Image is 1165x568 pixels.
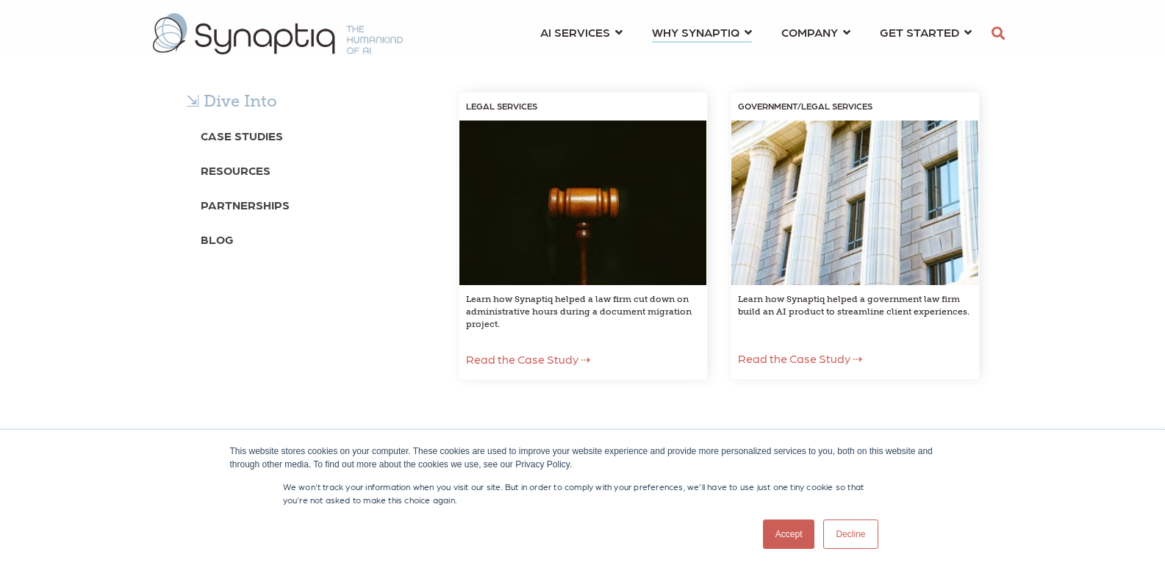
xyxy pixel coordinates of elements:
nav: menu [526,7,986,60]
span: GET STARTED [880,22,959,42]
span: COMPANY [781,22,838,42]
a: COMPANY [781,18,850,46]
a: Decline [823,520,878,549]
div: This website stores cookies on your computer. These cookies are used to improve your website expe... [230,445,936,471]
a: AI SERVICES [540,18,623,46]
img: synaptiq logo-2 [153,13,403,54]
a: GET STARTED [880,18,972,46]
span: AI SERVICES [540,22,610,42]
a: Accept [763,520,815,549]
span: WHY SYNAPTIQ [652,22,739,42]
p: We won't track your information when you visit our site. But in order to comply with your prefere... [283,480,883,506]
a: WHY SYNAPTIQ [652,18,752,46]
